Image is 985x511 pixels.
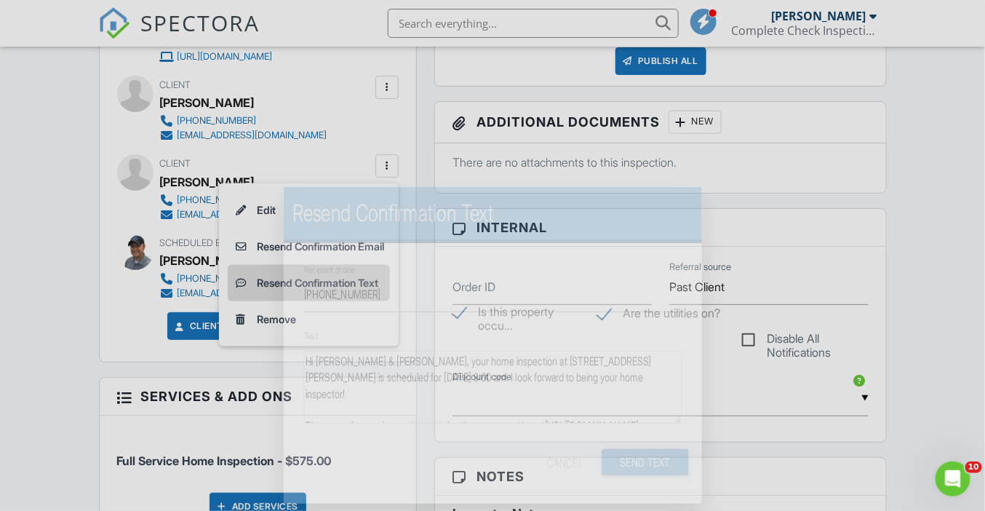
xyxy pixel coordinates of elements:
iframe: Intercom live chat [936,462,970,496]
label: Recipient phone [303,264,354,275]
input: Send Text [602,449,687,475]
span: 10 [965,462,982,473]
textarea: Hi [PERSON_NAME] & [PERSON_NAME], your home inspection at [STREET_ADDRESS][PERSON_NAME] is schedu... [303,351,681,424]
label: Text [303,331,317,342]
div: Cancel [547,449,583,475]
h2: Resend Confirmation Text [292,199,693,228]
